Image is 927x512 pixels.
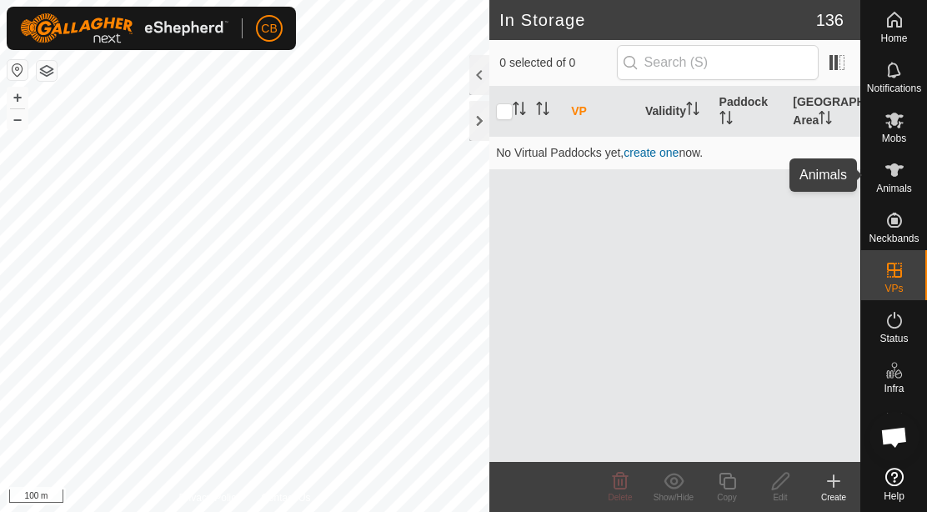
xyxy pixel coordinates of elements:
[647,491,700,504] div: Show/Hide
[179,490,242,505] a: Privacy Policy
[713,87,787,137] th: Paddock
[513,104,526,118] p-sorticon: Activate to sort
[876,183,912,193] span: Animals
[261,20,277,38] span: CB
[624,146,679,159] a: create one
[617,45,819,80] input: Search (S)
[786,87,860,137] th: [GEOGRAPHIC_DATA] Area
[700,491,754,504] div: Copy
[884,284,903,294] span: VPs
[807,491,860,504] div: Create
[609,493,633,502] span: Delete
[8,60,28,80] button: Reset Map
[686,104,699,118] p-sorticon: Activate to sort
[8,88,28,108] button: +
[884,491,904,501] span: Help
[869,412,919,462] div: Chat öffnen
[882,133,906,143] span: Mobs
[869,233,919,243] span: Neckbands
[867,83,921,93] span: Notifications
[639,87,713,137] th: Validity
[719,113,733,127] p-sorticon: Activate to sort
[884,384,904,394] span: Infra
[879,334,908,344] span: Status
[819,113,832,127] p-sorticon: Activate to sort
[536,104,549,118] p-sorticon: Activate to sort
[499,54,616,72] span: 0 selected of 0
[861,461,927,508] a: Help
[564,87,639,137] th: VP
[37,61,57,81] button: Map Layers
[499,10,815,30] h2: In Storage
[261,490,310,505] a: Contact Us
[8,109,28,129] button: –
[20,13,228,43] img: Gallagher Logo
[489,136,860,169] td: No Virtual Paddocks yet, now.
[880,33,907,43] span: Home
[816,8,844,33] span: 136
[754,491,807,504] div: Edit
